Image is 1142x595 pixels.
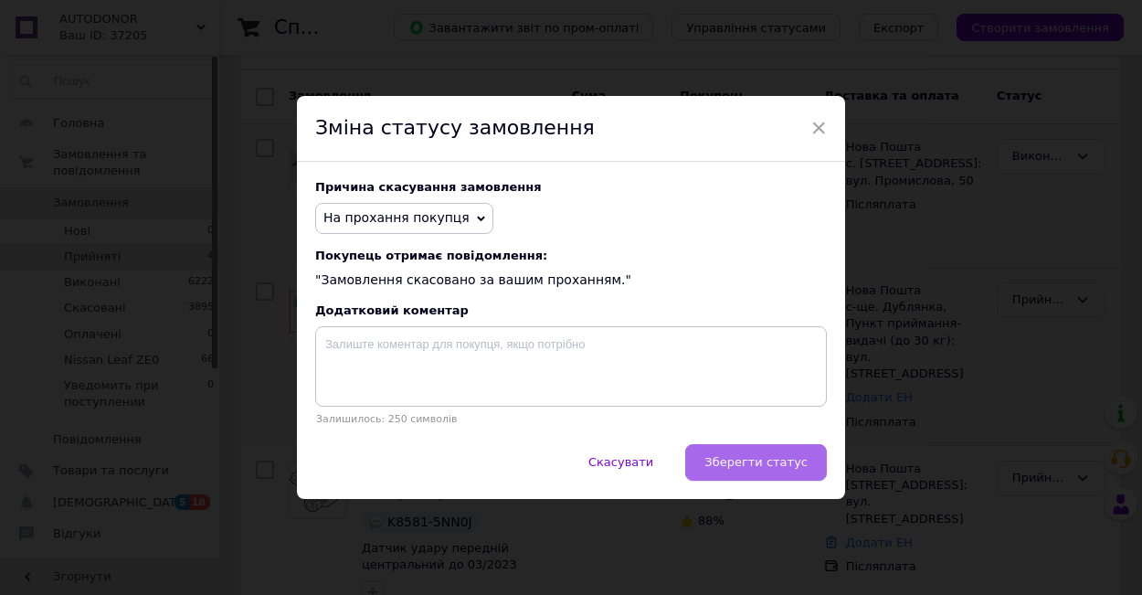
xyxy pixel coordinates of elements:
[315,249,827,290] div: "Замовлення скасовано за вашим проханням."
[569,444,672,481] button: Скасувати
[323,210,470,225] span: На прохання покупця
[315,249,827,262] span: Покупець отримає повідомлення:
[704,455,808,469] span: Зберегти статус
[315,413,827,425] p: Залишилось: 250 символів
[685,444,827,481] button: Зберегти статус
[588,455,653,469] span: Скасувати
[315,303,827,317] div: Додатковий коментар
[810,112,827,143] span: ×
[297,96,845,162] div: Зміна статусу замовлення
[315,180,827,194] div: Причина скасування замовлення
